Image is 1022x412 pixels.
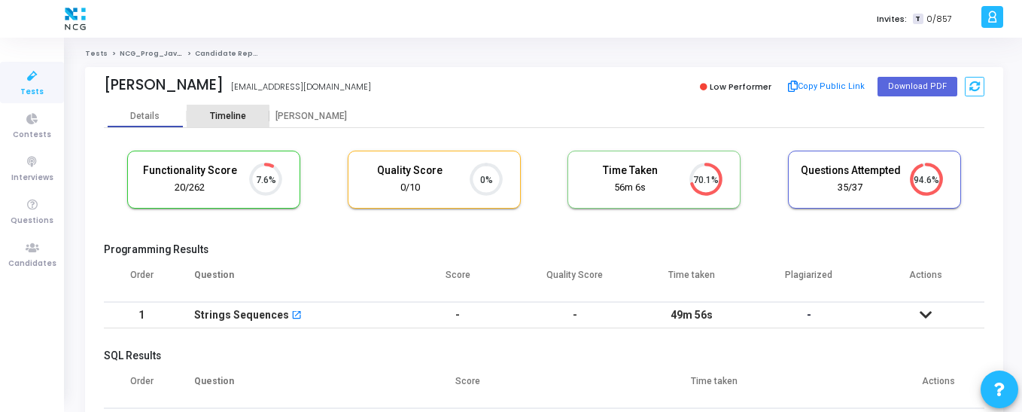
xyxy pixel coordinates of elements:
[579,181,680,195] div: 56m 6s
[231,81,371,93] div: [EMAIL_ADDRESS][DOMAIN_NAME]
[13,129,51,142] span: Contests
[516,302,634,328] td: -
[104,349,984,362] h5: SQL Results
[11,172,53,185] span: Interviews
[634,260,751,302] th: Time taken
[179,260,400,302] th: Question
[61,4,90,34] img: logo
[130,111,160,122] div: Details
[11,215,53,227] span: Questions
[516,260,634,302] th: Quality Score
[710,81,771,93] span: Low Performer
[634,302,751,328] td: 49m 56s
[104,243,984,256] h5: Programming Results
[750,260,868,302] th: Plagiarized
[868,260,985,302] th: Actions
[926,13,952,26] span: 0/857
[291,311,302,322] mat-icon: open_in_new
[783,75,870,98] button: Copy Public Link
[892,366,984,408] th: Actions
[360,181,461,195] div: 0/10
[400,260,517,302] th: Score
[120,49,238,58] a: NCG_Prog_JavaFS_2025_Test
[269,111,352,122] div: [PERSON_NAME]
[807,309,811,321] span: -
[800,164,901,177] h5: Questions Attempted
[104,302,179,328] td: 1
[194,303,289,328] div: Strings Sequences
[536,366,893,408] th: Time taken
[139,181,240,195] div: 20/262
[20,86,44,99] span: Tests
[800,181,901,195] div: 35/37
[139,164,240,177] h5: Functionality Score
[579,164,680,177] h5: Time Taken
[400,366,536,408] th: Score
[210,111,246,122] div: Timeline
[878,77,957,96] button: Download PDF
[195,49,264,58] span: Candidate Report
[400,302,517,328] td: -
[104,76,224,93] div: [PERSON_NAME]
[85,49,108,58] a: Tests
[179,366,400,408] th: Question
[877,13,907,26] label: Invites:
[104,260,179,302] th: Order
[104,366,179,408] th: Order
[360,164,461,177] h5: Quality Score
[913,14,923,25] span: T
[8,258,56,270] span: Candidates
[85,49,1003,59] nav: breadcrumb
